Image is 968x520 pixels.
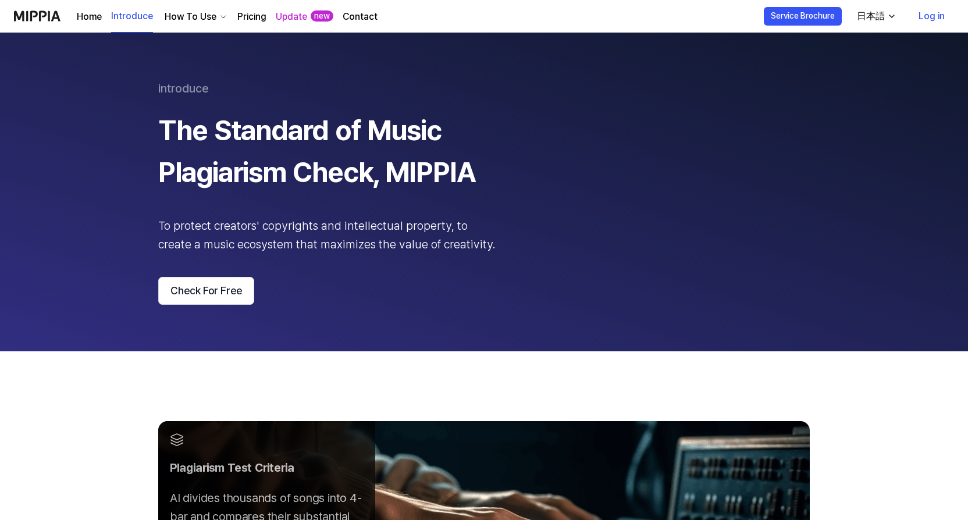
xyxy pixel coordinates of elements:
a: Pricing [237,10,266,24]
button: Check For Free [158,277,254,305]
div: How To Use [162,10,219,24]
div: The Standard of Music Plagiarism Check, MIPPIA [158,109,496,193]
a: Contact [343,10,378,24]
button: How To Use [162,10,228,24]
div: 日本語 [855,9,887,23]
div: new [311,10,333,22]
div: introduce [158,79,810,98]
a: Introduce [111,1,153,33]
button: 日本語 [848,5,903,28]
a: Check For Free [158,277,810,305]
div: Plagiarism Test Criteria [170,458,364,477]
a: Update [276,10,307,24]
div: To protect creators' copyrights and intellectual property, to create a music ecosystem that maxim... [158,216,496,254]
a: Home [77,10,102,24]
button: Service Brochure [764,7,842,26]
